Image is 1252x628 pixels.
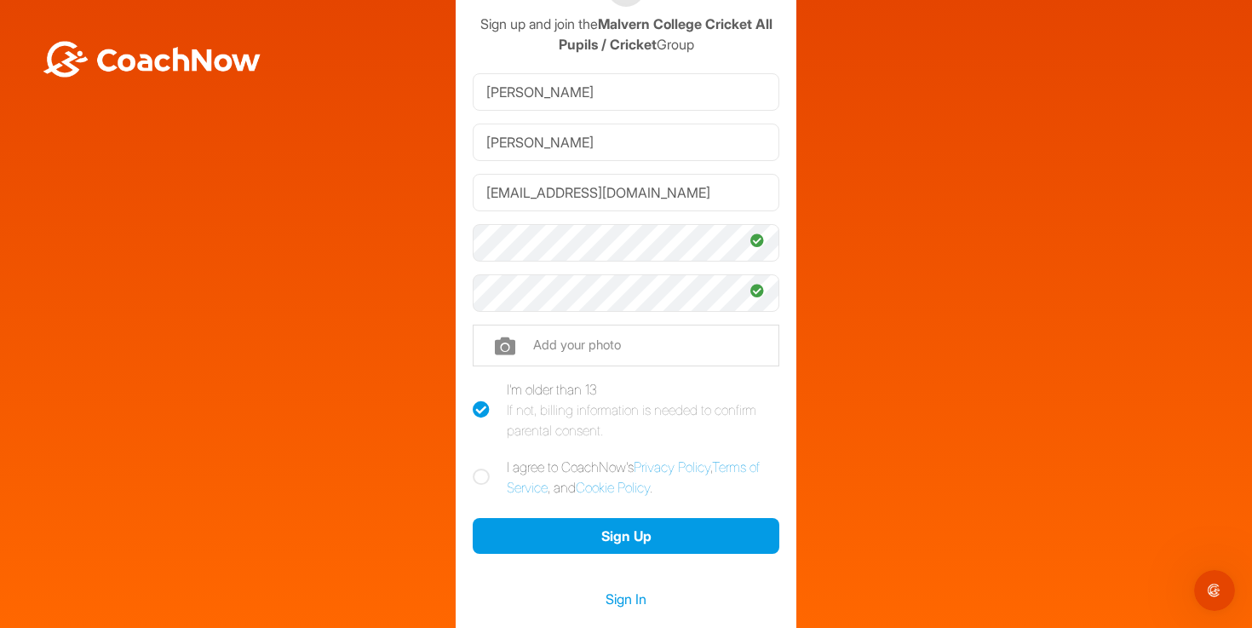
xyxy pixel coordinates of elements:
[559,15,772,53] strong: Malvern College Cricket All Pupils / Cricket
[473,457,779,498] label: I agree to CoachNow's , , and .
[473,73,779,111] input: First Name
[507,458,760,496] a: Terms of Service
[576,479,650,496] a: Cookie Policy
[1194,570,1235,611] iframe: Intercom live chat
[473,124,779,161] input: Last Name
[473,14,779,55] div: Sign up and join the Group
[41,41,262,78] img: BwLJSsUCoWCh5upNqxVrqldRgqLPVwmV24tXu5FoVAoFEpwwqQ3VIfuoInZCoVCoTD4vwADAC3ZFMkVEQFDAAAAAElFTkSuQmCC
[634,458,710,475] a: Privacy Policy
[507,379,779,441] div: I'm older than 13
[473,588,779,610] a: Sign In
[473,518,779,555] button: Sign Up
[507,400,779,441] div: If not, billing information is needed to confirm parental consent.
[473,174,779,211] input: Email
